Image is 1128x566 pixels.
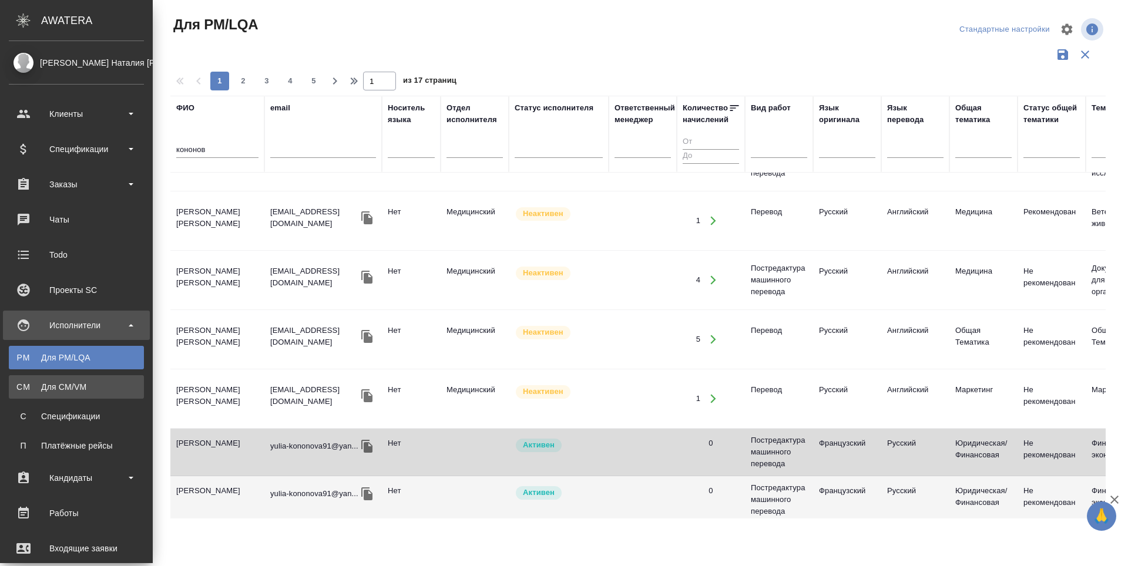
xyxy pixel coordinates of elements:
[881,479,949,520] td: Русский
[683,149,739,164] input: До
[515,265,603,281] div: Наши пути разошлись: исполнитель с нами не работает
[281,72,300,90] button: 4
[9,434,144,457] a: ППлатёжные рейсы
[441,319,509,360] td: Медицинский
[9,281,144,299] div: Проекты SC
[709,437,713,449] div: 0
[813,200,881,241] td: Русский
[881,432,949,473] td: Русский
[615,102,675,126] div: Ответственный менеджер
[745,257,813,304] td: Постредактура машинного перевода
[441,378,509,419] td: Медицинский
[813,432,881,473] td: Французский
[170,319,264,360] td: [PERSON_NAME] [PERSON_NAME]
[3,275,150,305] a: Проекты SC
[745,319,813,360] td: Перевод
[9,211,144,228] div: Чаты
[441,200,509,241] td: Медицинский
[270,206,358,230] p: [EMAIL_ADDRESS][DOMAIN_NAME]
[1018,260,1086,301] td: Не рекомендован
[358,268,376,286] button: Скопировать
[523,267,563,279] p: Неактивен
[683,135,739,150] input: От
[949,260,1018,301] td: Медицина
[9,469,144,487] div: Кандидаты
[949,432,1018,473] td: Юридическая/Финансовая
[9,504,144,522] div: Работы
[270,325,358,348] p: [EMAIL_ADDRESS][DOMAIN_NAME]
[257,72,276,90] button: 3
[523,386,563,397] p: Неактивен
[358,328,376,345] button: Скопировать
[9,540,144,557] div: Входящие заявки
[515,102,593,114] div: Статус исполнителя
[170,260,264,301] td: [PERSON_NAME] [PERSON_NAME]
[441,260,509,301] td: Медицинский
[234,72,253,90] button: 2
[696,393,700,405] div: 1
[1018,479,1086,520] td: Не рекомендован
[3,205,150,234] a: Чаты
[523,326,563,338] p: Неактивен
[281,75,300,87] span: 4
[170,378,264,419] td: [PERSON_NAME] [PERSON_NAME]
[170,200,264,241] td: [PERSON_NAME] [PERSON_NAME]
[41,9,153,32] div: AWATERA
[696,333,700,345] div: 5
[1074,43,1096,66] button: Сбросить фильтры
[382,319,441,360] td: Нет
[9,246,144,264] div: Todo
[270,440,358,452] p: yulia-kononova91@yan...
[15,440,138,452] div: Платёжные рейсы
[270,384,358,407] p: [EMAIL_ADDRESS][DOMAIN_NAME]
[881,200,949,241] td: Английский
[949,319,1018,360] td: Общая Тематика
[170,15,258,34] span: Для PM/LQA
[304,72,323,90] button: 5
[701,387,725,411] button: Открыть работы
[515,206,603,222] div: Наши пути разошлись: исполнитель с нами не работает
[9,176,144,193] div: Заказы
[745,476,813,523] td: Постредактура машинного перевода
[257,75,276,87] span: 3
[9,375,144,399] a: CMДля CM/VM
[1018,378,1086,419] td: Не рекомендован
[515,485,603,501] div: Рядовой исполнитель: назначай с учетом рейтинга
[819,102,875,126] div: Язык оригинала
[1092,504,1112,528] span: 🙏
[701,209,725,233] button: Открыть работы
[358,485,376,503] button: Скопировать
[270,102,290,114] div: email
[813,479,881,520] td: Французский
[813,378,881,419] td: Русский
[270,488,358,500] p: yulia-kononova91@yan...
[446,102,503,126] div: Отдел исполнителя
[176,102,194,114] div: ФИО
[270,265,358,289] p: [EMAIL_ADDRESS][DOMAIN_NAME]
[234,75,253,87] span: 2
[1018,432,1086,473] td: Не рекомендован
[15,381,138,393] div: Для CM/VM
[701,328,725,352] button: Открыть работы
[358,209,376,227] button: Скопировать
[881,319,949,360] td: Английский
[1081,18,1106,41] span: Посмотреть информацию
[949,378,1018,419] td: Маркетинг
[9,140,144,158] div: Спецификации
[709,485,713,497] div: 0
[955,102,1012,126] div: Общая тематика
[1018,200,1086,241] td: Рекомендован
[9,405,144,428] a: ССпецификации
[751,102,791,114] div: Вид работ
[382,479,441,520] td: Нет
[701,268,725,292] button: Открыть работы
[382,200,441,241] td: Нет
[813,319,881,360] td: Русский
[1023,102,1080,126] div: Статус общей тематики
[382,260,441,301] td: Нет
[683,102,728,126] div: Количество начислений
[949,200,1018,241] td: Медицина
[9,346,144,369] a: PMДля PM/LQA
[696,215,700,227] div: 1
[881,260,949,301] td: Английский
